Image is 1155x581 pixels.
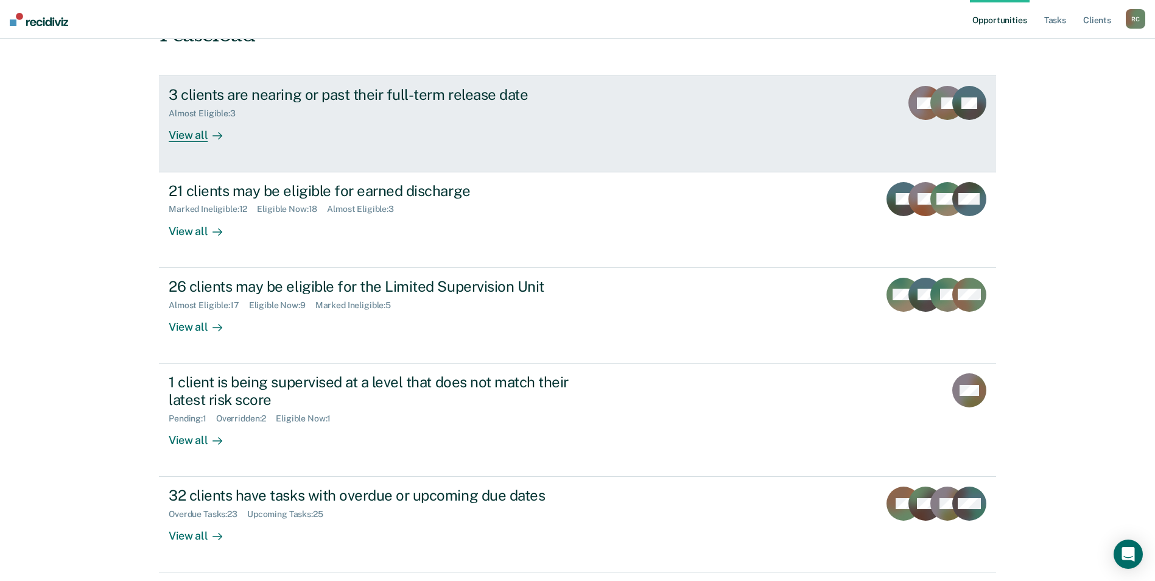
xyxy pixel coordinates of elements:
[276,414,340,424] div: Eligible Now : 1
[1114,540,1143,569] div: Open Intercom Messenger
[159,477,996,572] a: 32 clients have tasks with overdue or upcoming due datesOverdue Tasks:23Upcoming Tasks:25View all
[216,414,276,424] div: Overridden : 2
[169,86,596,104] div: 3 clients are nearing or past their full-term release date
[159,364,996,477] a: 1 client is being supervised at a level that does not match their latest risk scorePending:1Overr...
[169,278,596,295] div: 26 clients may be eligible for the Limited Supervision Unit
[169,119,237,143] div: View all
[1126,9,1145,29] div: R C
[159,172,996,268] a: 21 clients may be eligible for earned dischargeMarked Ineligible:12Eligible Now:18Almost Eligible...
[169,414,216,424] div: Pending : 1
[169,487,596,504] div: 32 clients have tasks with overdue or upcoming due dates
[249,300,315,311] div: Eligible Now : 9
[1126,9,1145,29] button: RC
[169,373,596,409] div: 1 client is being supervised at a level that does not match their latest risk score
[169,509,247,519] div: Overdue Tasks : 23
[159,268,996,364] a: 26 clients may be eligible for the Limited Supervision UnitAlmost Eligible:17Eligible Now:9Marked...
[169,519,237,543] div: View all
[169,300,249,311] div: Almost Eligible : 17
[315,300,401,311] div: Marked Ineligible : 5
[169,310,237,334] div: View all
[169,204,257,214] div: Marked Ineligible : 12
[327,204,404,214] div: Almost Eligible : 3
[257,204,327,214] div: Eligible Now : 18
[10,13,68,26] img: Recidiviz
[169,214,237,238] div: View all
[169,182,596,200] div: 21 clients may be eligible for earned discharge
[169,108,245,119] div: Almost Eligible : 3
[247,509,333,519] div: Upcoming Tasks : 25
[159,76,996,172] a: 3 clients are nearing or past their full-term release dateAlmost Eligible:3View all
[169,423,237,447] div: View all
